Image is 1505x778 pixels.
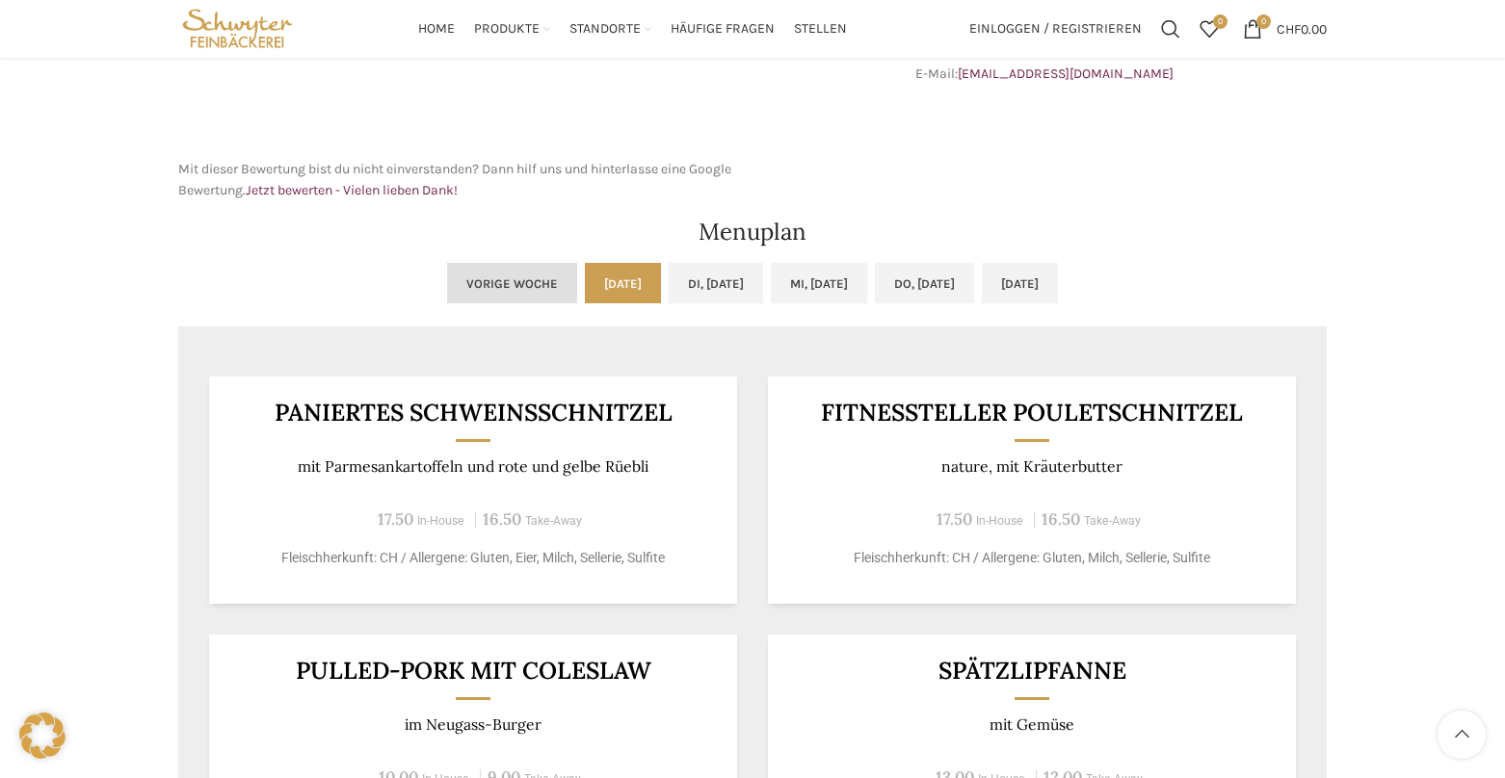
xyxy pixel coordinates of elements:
[418,10,455,48] a: Home
[178,220,1327,244] h2: Menuplan
[792,548,1273,568] p: Fleischherkunft: CH / Allergene: Gluten, Milch, Sellerie, Sulfite
[447,263,577,303] a: Vorige Woche
[794,20,847,39] span: Stellen
[1084,514,1141,528] span: Take-Away
[569,20,641,39] span: Standorte
[792,715,1273,734] p: mit Gemüse
[1190,10,1228,48] a: 0
[792,457,1273,476] p: nature, mit Kräuterbutter
[969,22,1142,36] span: Einloggen / Registrieren
[937,508,972,530] span: 17.50
[1213,14,1228,29] span: 0
[1042,508,1080,530] span: 16.50
[1277,20,1301,37] span: CHF
[958,65,1174,82] a: [EMAIL_ADDRESS][DOMAIN_NAME]
[982,263,1058,303] a: [DATE]
[474,20,540,39] span: Produkte
[1233,10,1336,48] a: 0 CHF0.00
[306,10,960,48] div: Main navigation
[875,263,974,303] a: Do, [DATE]
[1256,14,1271,29] span: 0
[233,457,714,476] p: mit Parmesankartoffeln und rote und gelbe Rüebli
[1190,10,1228,48] div: Meine Wunschliste
[960,10,1151,48] a: Einloggen / Registrieren
[1438,711,1486,759] a: Scroll to top button
[669,263,763,303] a: Di, [DATE]
[483,508,521,530] span: 16.50
[178,19,297,36] a: Site logo
[762,41,1327,85] p: Telefon: E-Mail:
[1151,10,1190,48] a: Suchen
[585,263,661,303] a: [DATE]
[474,10,550,48] a: Produkte
[233,659,714,683] h3: Pulled-Pork mit Coleslaw
[1277,20,1327,37] bdi: 0.00
[771,263,867,303] a: Mi, [DATE]
[976,514,1023,528] span: In-House
[233,401,714,425] h3: Paniertes Schweinsschnitzel
[792,659,1273,683] h3: Spätzlipfanne
[792,401,1273,425] h3: Fitnessteller Pouletschnitzel
[378,508,413,530] span: 17.50
[794,10,847,48] a: Stellen
[233,548,714,568] p: Fleischherkunft: CH / Allergene: Gluten, Eier, Milch, Sellerie, Sulfite
[569,10,651,48] a: Standorte
[671,20,775,39] span: Häufige Fragen
[525,514,582,528] span: Take-Away
[233,715,714,734] p: im Neugass-Burger
[246,182,458,198] a: Jetzt bewerten - Vielen lieben Dank!
[671,10,775,48] a: Häufige Fragen
[418,20,455,39] span: Home
[178,159,743,202] p: Mit dieser Bewertung bist du nicht einverstanden? Dann hilf uns und hinterlasse eine Google Bewer...
[417,514,464,528] span: In-House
